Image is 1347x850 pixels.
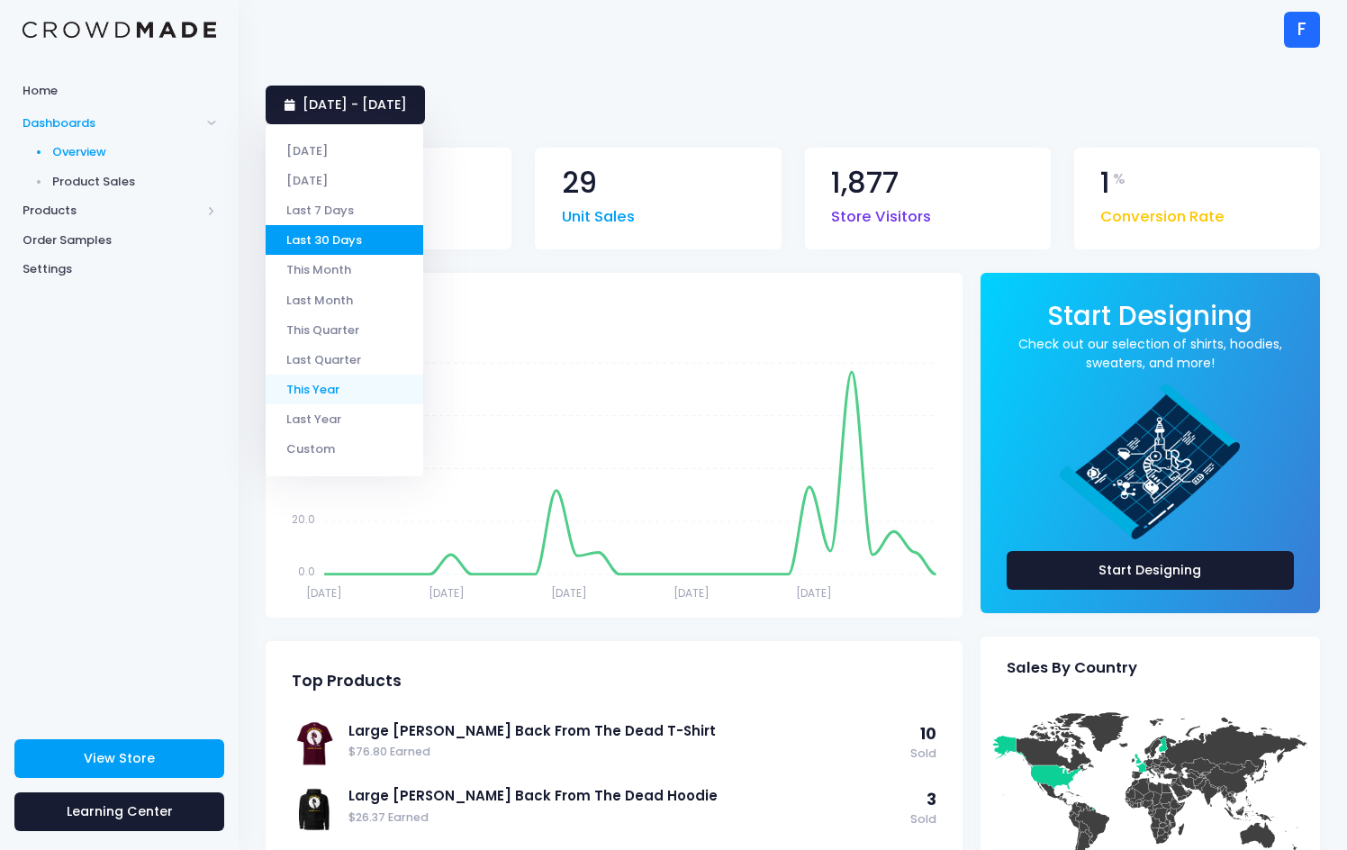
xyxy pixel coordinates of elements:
[551,584,587,600] tspan: [DATE]
[348,786,901,806] a: Large [PERSON_NAME] Back From The Dead Hoodie
[1007,335,1294,373] a: Check out our selection of shirts, hoodies, sweaters, and more!
[1284,12,1320,48] div: F
[266,375,423,404] li: This Year
[67,802,173,820] span: Learning Center
[1047,312,1252,330] a: Start Designing
[266,285,423,314] li: Last Month
[1007,659,1137,677] span: Sales By Country
[831,168,899,198] span: 1,877
[292,511,315,526] tspan: 20.0
[23,231,216,249] span: Order Samples
[348,721,901,741] a: Large [PERSON_NAME] Back From The Dead T-Shirt
[23,260,216,278] span: Settings
[14,739,224,778] a: View Store
[429,584,465,600] tspan: [DATE]
[348,744,901,761] span: $76.80 Earned
[266,86,425,124] a: [DATE] - [DATE]
[1100,168,1110,198] span: 1
[266,136,423,166] li: [DATE]
[23,202,201,220] span: Products
[298,564,315,579] tspan: 0.0
[1113,168,1126,190] span: %
[23,114,201,132] span: Dashboards
[52,143,217,161] span: Overview
[266,195,423,225] li: Last 7 Days
[831,197,931,229] span: Store Visitors
[1100,197,1225,229] span: Conversion Rate
[927,789,936,810] span: 3
[266,315,423,345] li: This Quarter
[920,723,936,745] span: 10
[673,584,710,600] tspan: [DATE]
[910,746,936,763] span: Sold
[84,749,155,767] span: View Store
[1047,297,1252,334] span: Start Designing
[52,173,217,191] span: Product Sales
[306,584,342,600] tspan: [DATE]
[14,792,224,831] a: Learning Center
[348,809,901,827] span: $26.37 Earned
[266,345,423,375] li: Last Quarter
[562,197,635,229] span: Unit Sales
[292,672,402,691] span: Top Products
[23,22,216,39] img: Logo
[266,166,423,195] li: [DATE]
[562,168,597,198] span: 29
[1007,551,1294,590] a: Start Designing
[23,82,216,100] span: Home
[266,404,423,434] li: Last Year
[910,811,936,828] span: Sold
[266,255,423,285] li: This Month
[303,95,407,113] span: [DATE] - [DATE]
[796,584,832,600] tspan: [DATE]
[266,434,423,464] li: Custom
[266,225,423,255] li: Last 30 Days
